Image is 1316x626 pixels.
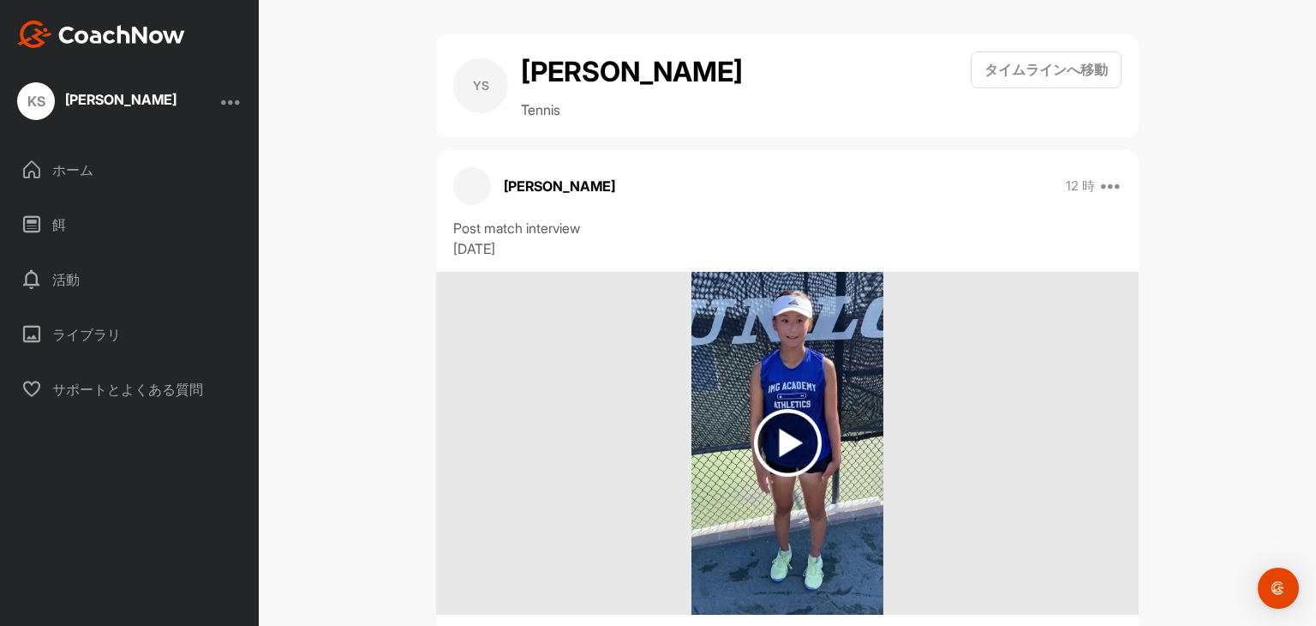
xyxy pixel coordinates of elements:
div: サポートとよくある質問 [9,368,251,411]
div: Post match interview [DATE] [453,218,1122,259]
div: Open Intercom Messenger [1258,568,1299,609]
div: 餌 [9,203,251,246]
div: YS [453,58,508,113]
a: タイムラインへ移動 [971,51,1122,120]
p: [PERSON_NAME] [504,176,615,196]
div: 活動 [9,258,251,301]
button: タイムラインへ移動 [971,51,1122,88]
h2: [PERSON_NAME] [521,51,743,93]
img: play [754,409,822,477]
div: ホーム [9,148,251,191]
p: 12 時 [1066,178,1095,195]
p: Tennis [521,99,743,120]
div: ライブラリ [9,313,251,356]
img: media [691,272,884,615]
div: KS [17,82,55,120]
img: CoachNow [17,21,185,48]
div: [PERSON_NAME] [65,93,176,106]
